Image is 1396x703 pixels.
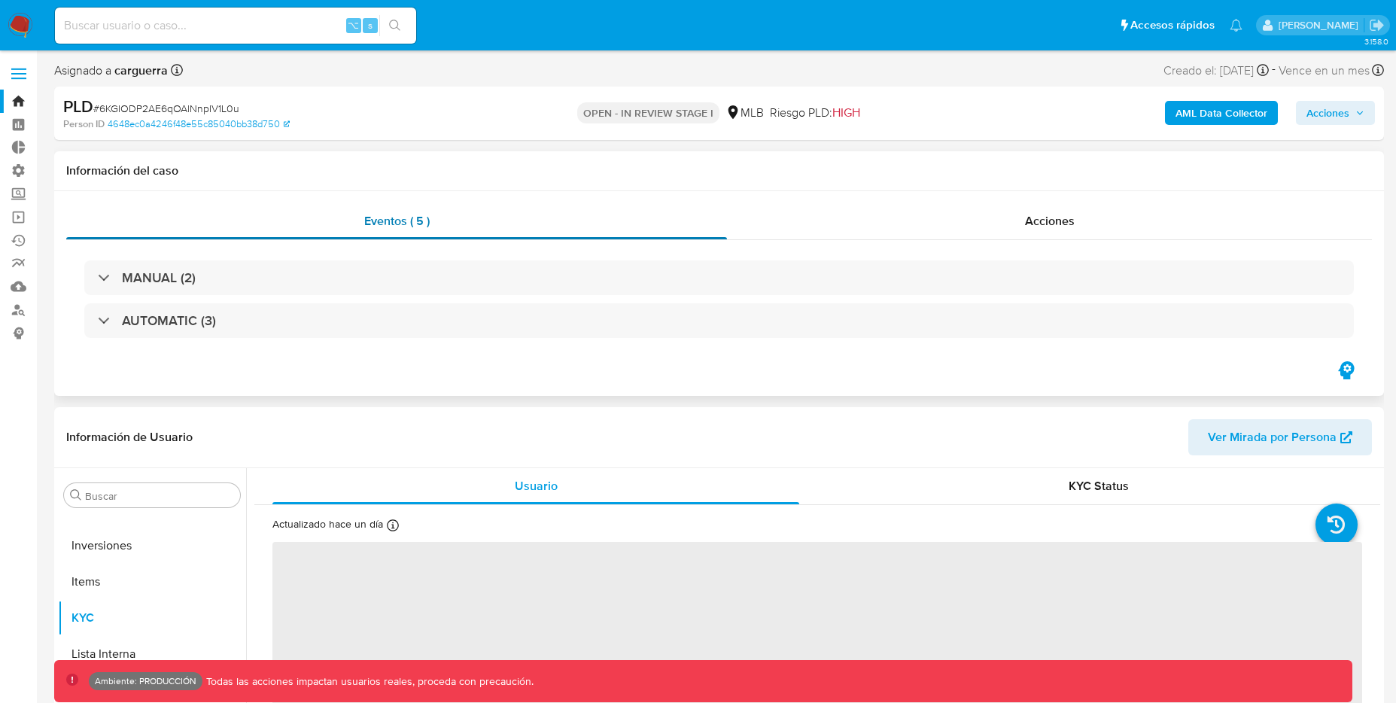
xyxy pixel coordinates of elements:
[1208,419,1337,455] span: Ver Mirada por Persona
[70,489,82,501] button: Buscar
[66,430,193,445] h1: Información de Usuario
[725,105,764,121] div: MLB
[202,674,534,689] p: Todas las acciones impactan usuarios reales, proceda con precaución.
[577,102,719,123] p: OPEN - IN REVIEW STAGE I
[1175,101,1267,125] b: AML Data Collector
[770,105,860,121] span: Riesgo PLD:
[108,117,290,131] a: 4648ec0a4246f48e55c85040bb38d750
[63,117,105,131] b: Person ID
[832,104,860,121] span: HIGH
[1279,62,1370,79] span: Vence en un mes
[368,18,373,32] span: s
[364,212,430,230] span: Eventos ( 5 )
[515,477,558,495] span: Usuario
[122,312,216,329] h3: AUTOMATIC (3)
[54,62,168,79] span: Asignado a
[122,269,196,286] h3: MANUAL (2)
[1306,101,1349,125] span: Acciones
[379,15,410,36] button: search-icon
[93,101,239,116] span: # 6KGIODP2AE6qOAlNnpIV1L0u
[348,18,359,32] span: ⌥
[1165,101,1278,125] button: AML Data Collector
[1279,18,1364,32] p: luis.birchenz@mercadolibre.com
[58,528,246,564] button: Inversiones
[1296,101,1375,125] button: Acciones
[272,517,383,531] p: Actualizado hace un día
[1069,477,1129,495] span: KYC Status
[1369,17,1385,33] a: Salir
[1163,60,1269,81] div: Creado el: [DATE]
[1025,212,1075,230] span: Acciones
[66,163,1372,178] h1: Información del caso
[111,62,168,79] b: carguerra
[84,303,1354,338] div: AUTOMATIC (3)
[84,260,1354,295] div: MANUAL (2)
[58,600,246,636] button: KYC
[1272,60,1276,81] span: -
[95,678,196,684] p: Ambiente: PRODUCCIÓN
[1230,19,1242,32] a: Notificaciones
[58,564,246,600] button: Items
[85,489,234,503] input: Buscar
[1130,17,1215,33] span: Accesos rápidos
[63,94,93,118] b: PLD
[55,16,416,35] input: Buscar usuario o caso...
[58,636,246,672] button: Lista Interna
[1188,419,1372,455] button: Ver Mirada por Persona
